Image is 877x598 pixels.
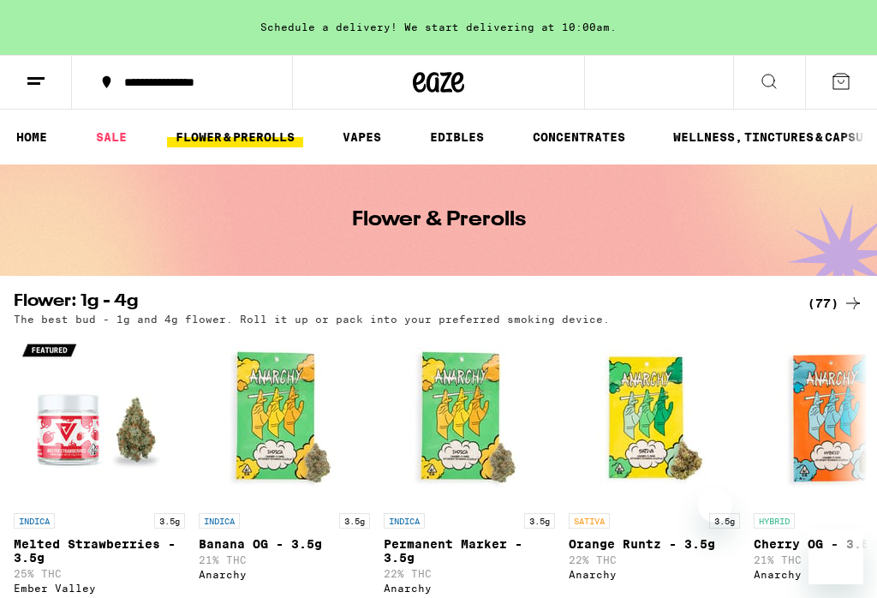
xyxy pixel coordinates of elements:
[698,488,732,523] iframe: Close message
[87,127,135,147] a: SALE
[8,127,56,147] a: HOME
[14,537,185,565] p: Melted Strawberries - 3.5g
[352,210,526,230] h1: Flower & Prerolls
[339,513,370,529] p: 3.5g
[808,529,863,584] iframe: Button to launch messaging window
[14,568,185,579] p: 25% THC
[199,333,370,505] img: Anarchy - Banana OG - 3.5g
[384,513,425,529] p: INDICA
[14,314,610,325] p: The best bud - 1g and 4g flower. Roll it up or pack into your preferred smoking device.
[14,333,185,505] img: Ember Valley - Melted Strawberries - 3.5g
[384,333,555,505] img: Anarchy - Permanent Marker - 3.5g
[199,513,240,529] p: INDICA
[334,127,390,147] a: VAPES
[524,513,555,529] p: 3.5g
[569,569,740,580] div: Anarchy
[569,513,610,529] p: SATIVA
[199,554,370,565] p: 21% THC
[14,583,185,594] div: Ember Valley
[421,127,492,147] a: EDIBLES
[199,537,370,551] p: Banana OG - 3.5g
[154,513,185,529] p: 3.5g
[384,583,555,594] div: Anarchy
[808,293,863,314] a: (77)
[199,569,370,580] div: Anarchy
[14,293,779,314] h2: Flower: 1g - 4g
[569,537,740,551] p: Orange Runtz - 3.5g
[14,513,55,529] p: INDICA
[384,537,555,565] p: Permanent Marker - 3.5g
[524,127,634,147] a: CONCENTRATES
[569,554,740,565] p: 22% THC
[569,333,740,505] img: Anarchy - Orange Runtz - 3.5g
[384,568,555,579] p: 22% THC
[167,127,303,147] a: FLOWER & PREROLLS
